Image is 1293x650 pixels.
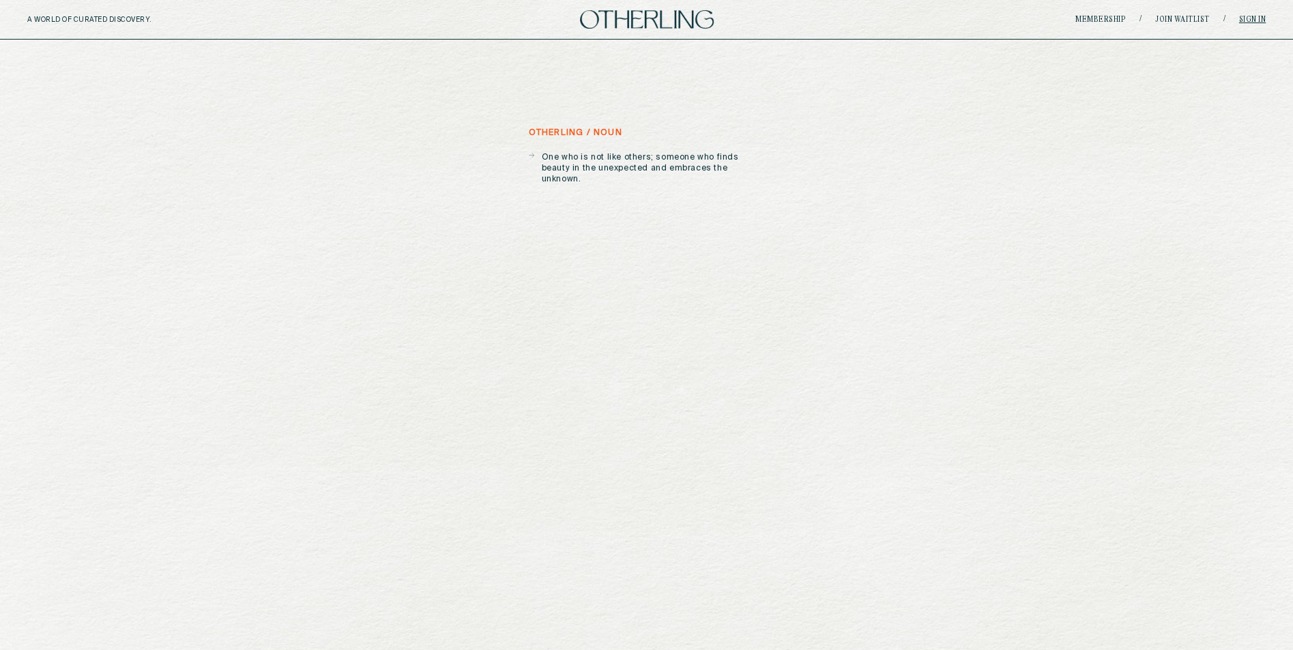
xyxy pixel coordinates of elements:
a: Sign in [1239,16,1266,24]
a: Membership [1075,16,1126,24]
h5: A WORLD OF CURATED DISCOVERY. [27,16,211,24]
h5: otherling / noun [529,128,622,138]
a: Join waitlist [1155,16,1210,24]
p: One who is not like others; someone who finds beauty in the unexpected and embraces the unknown. [542,152,765,185]
img: logo [580,10,714,29]
span: / [1139,14,1142,25]
span: / [1223,14,1225,25]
